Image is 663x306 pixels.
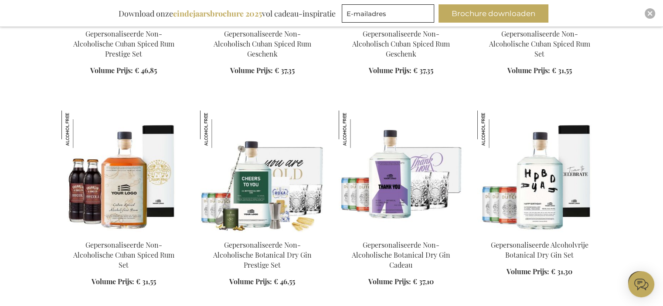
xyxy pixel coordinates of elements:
span: Volume Prijs: [507,267,549,276]
img: Gepersonaliseerde Non-Alcoholische Botanical Dry Gin Cadeau [339,111,376,148]
a: Gepersonaliseerde Alcoholvrije Botanical Dry Gin Set [491,240,588,259]
a: Gepersonaliseerde Non-Alcoholische Botanical Dry Gin Cadeau [352,240,450,269]
a: Volume Prijs: € 37,35 [230,66,295,76]
a: Volume Prijs: € 31,30 [507,267,572,277]
img: Gepersonaliseerde Non-Alcoholische Cuban Spiced Rum Set [61,111,99,148]
span: Volume Prijs: [369,66,411,75]
img: Personalised Non-Alcoholic Botanical Dry Gin Prestige Set [200,111,325,232]
div: Close [645,8,655,19]
a: Volume Prijs: € 37,10 [368,277,434,287]
a: Volume Prijs: € 37,35 [369,66,433,76]
a: Volume Prijs: € 46,85 [90,66,157,76]
img: Personalised Non-Alcoholic Botanical Dry Gin Gift [339,111,463,232]
img: Personalised Non-Alcoholic Cuban Spiced Rum Set [61,111,186,232]
img: Gepersonaliseerde Non-Alcoholische Botanical Dry Gin Prestige Set [200,111,238,148]
span: € 37,10 [413,277,434,286]
a: Gepersonaliseerde Non-Alcoholisch Cuban Spiced Rum Geschenk [214,29,311,58]
a: Volume Prijs: € 46,55 [229,277,295,287]
a: Gepersonaliseerde Non-Alcoholisch Cuban Spiced Rum Geschenk [352,29,450,58]
span: € 31,55 [136,277,156,286]
span: € 46,55 [274,277,295,286]
span: Volume Prijs: [368,277,411,286]
b: eindejaarsbrochure 2025 [173,8,262,19]
span: € 31,55 [552,66,572,75]
span: Volume Prijs: [229,277,272,286]
img: Personalised Non-Alcoholic Botanical Dry Gin Set [477,111,602,232]
input: E-mailadres [342,4,434,23]
a: Gepersonaliseerde Non-Alcoholische Cuban Spiced Rum Set [73,240,174,269]
a: Volume Prijs: € 31,55 [507,66,572,76]
iframe: belco-activator-frame [628,271,654,297]
span: € 37,35 [275,66,295,75]
span: € 37,35 [413,66,433,75]
form: marketing offers and promotions [342,4,437,25]
img: Gepersonaliseerde Alcoholvrije Botanical Dry Gin Set [477,111,515,148]
a: Personalised Non-Alcoholic Cuban Spiced Rum Set Gepersonaliseerde Non-Alcoholische Cuban Spiced R... [61,229,186,237]
a: Personalised Non-Alcoholic Botanical Dry Gin Set Gepersonaliseerde Alcoholvrije Botanical Dry Gin... [477,229,602,237]
img: Close [647,11,653,16]
div: Download onze vol cadeau-inspiratie [115,4,340,23]
a: Personalised Non-Alcoholic Botanical Dry Gin Gift Gepersonaliseerde Non-Alcoholische Botanical Dr... [339,229,463,237]
span: € 31,30 [551,267,572,276]
span: Volume Prijs: [507,66,550,75]
span: € 46,85 [135,66,157,75]
span: Volume Prijs: [92,277,134,286]
span: Volume Prijs: [230,66,273,75]
a: Gepersonaliseerde Non-Alcoholische Cuban Spiced Rum Prestige Set [73,29,174,58]
button: Brochure downloaden [439,4,548,23]
a: Gepersonaliseerde Non-Alcoholische Botanical Dry Gin Prestige Set [213,240,312,269]
a: Personalised Non-Alcoholic Botanical Dry Gin Prestige Set Gepersonaliseerde Non-Alcoholische Bota... [200,229,325,237]
a: Gepersonaliseerde Non-Alcoholische Cuban Spiced Rum Set [489,29,590,58]
span: Volume Prijs: [90,66,133,75]
a: Volume Prijs: € 31,55 [92,277,156,287]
